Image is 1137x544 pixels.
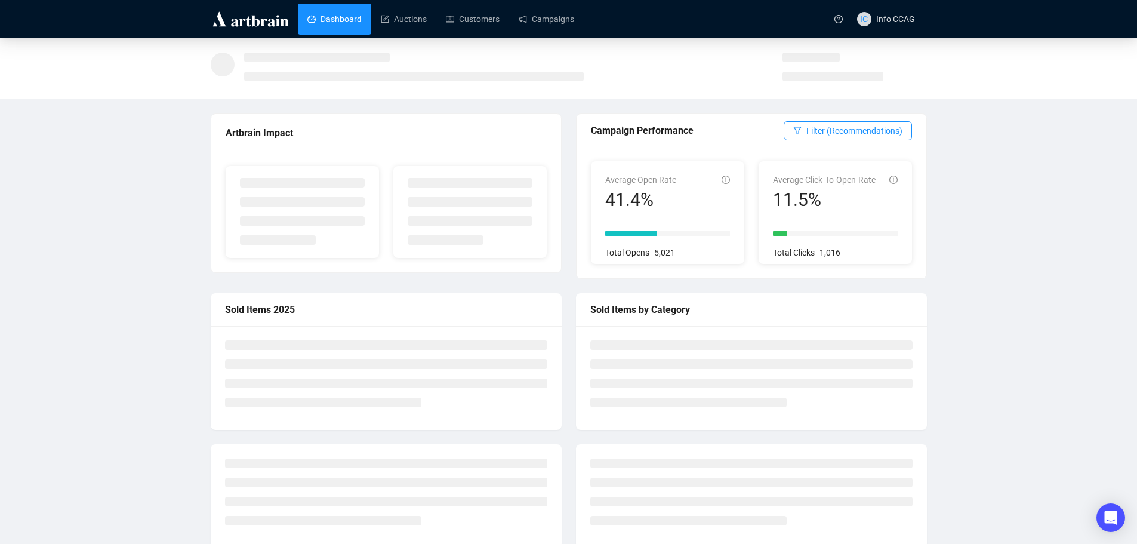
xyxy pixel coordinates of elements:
div: Sold Items by Category [590,302,913,317]
div: 11.5% [773,189,876,211]
span: Average Click-To-Open-Rate [773,175,876,185]
span: Total Opens [605,248,649,257]
span: Info CCAG [876,14,915,24]
span: Filter (Recommendations) [806,124,902,137]
button: Filter (Recommendations) [784,121,912,140]
span: filter [793,126,802,134]
div: 41.4% [605,189,676,211]
div: Campaign Performance [591,123,784,138]
span: question-circle [834,15,843,23]
a: Customers [446,4,500,35]
span: Average Open Rate [605,175,676,185]
a: Auctions [381,4,427,35]
img: logo [211,10,291,29]
span: IC [860,13,868,26]
span: info-circle [722,176,730,184]
div: Open Intercom Messenger [1096,503,1125,532]
a: Dashboard [307,4,362,35]
span: 1,016 [819,248,840,257]
span: 5,021 [654,248,675,257]
a: Campaigns [519,4,574,35]
span: info-circle [889,176,898,184]
div: Sold Items 2025 [225,302,547,317]
span: Total Clicks [773,248,815,257]
div: Artbrain Impact [226,125,547,140]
